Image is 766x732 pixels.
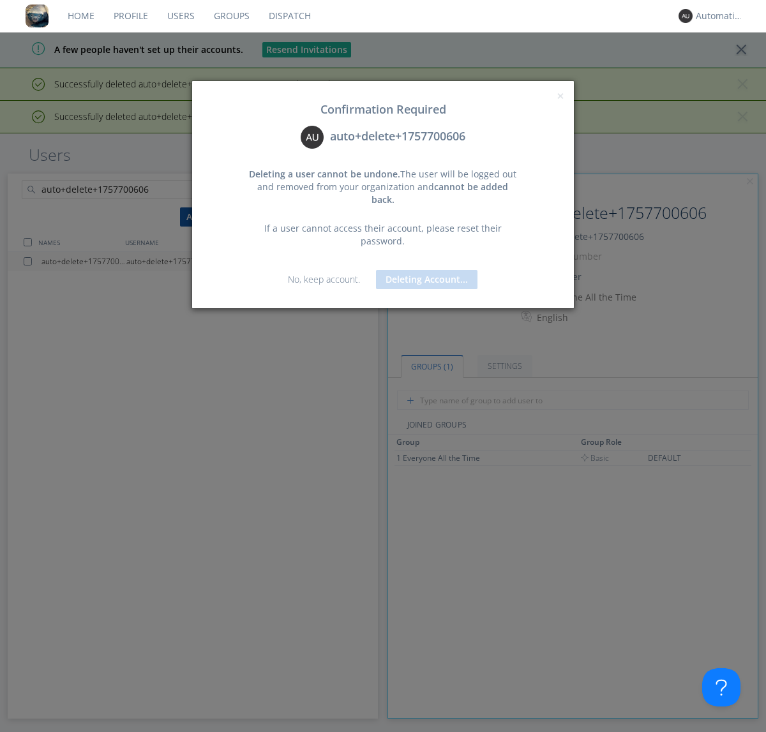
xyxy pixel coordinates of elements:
[288,273,360,285] a: No, keep account.
[372,181,509,205] span: cannot be added back.
[202,103,564,116] h3: Confirmation Required
[246,222,520,248] div: If a user cannot access their account, please reset their password.
[557,87,564,105] span: ×
[202,126,564,149] div: auto+delete+1757700606
[679,9,693,23] img: 373638.png
[376,270,477,289] button: Deleting Account...
[26,4,49,27] img: 8ff700cf5bab4eb8a436322861af2272
[301,126,324,149] img: 373638.png
[249,168,400,180] span: Deleting a user cannot be undone.
[696,10,744,22] div: Automation+0004
[246,168,520,206] div: The user will be logged out and removed from your organization and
